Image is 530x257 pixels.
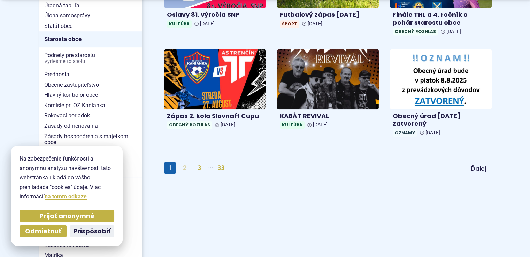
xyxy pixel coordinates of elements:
[179,162,191,174] a: 2
[39,10,142,21] a: Úloha samosprávy
[44,50,136,67] span: Podnety pre starostu
[393,112,489,128] h4: Obecný úrad [DATE] zatvorený
[39,121,142,131] a: Zásady odmeňovania
[44,21,136,31] span: Štatút obce
[308,21,322,27] span: [DATE]
[44,69,136,80] span: Prednosta
[45,193,87,200] a: na tomto odkaze
[20,154,114,201] p: Na zabezpečenie funkčnosti a anonymnú analýzu návštevnosti táto webstránka ukladá do vášho prehli...
[44,59,136,64] span: Vyriešme to spolu
[446,29,461,34] span: [DATE]
[193,162,205,174] a: 3
[208,162,213,174] span: ···
[70,225,114,237] button: Prispôsobiť
[471,164,486,173] span: Ďalej
[213,162,229,174] a: 33
[167,20,192,28] span: Kultúra
[280,112,376,120] h4: KABÁT REVIVAL
[73,227,111,235] span: Prispôsobiť
[39,212,94,220] span: Prijať anonymné
[167,112,263,120] h4: Zápas 2. kola Slovnaft Cupu
[277,49,379,131] a: KABÁT REVIVAL Kultúra [DATE]
[44,80,136,90] span: Obecné zastupiteľstvo
[25,227,61,235] span: Odmietnuť
[44,110,136,121] span: Rokovací poriadok
[44,100,136,111] span: Komisie pri OZ Kanianka
[44,0,136,11] span: Úradná tabuľa
[313,122,328,128] span: [DATE]
[393,28,438,35] span: Obecný rozhlas
[280,11,376,19] h4: Futbalový zápas [DATE]
[44,131,136,148] span: Zásady hospodárenia s majetkom obce
[167,11,263,19] h4: Oslavy 81. výročia SNP
[39,31,142,47] a: Starosta obce
[44,10,136,21] span: Úloha samosprávy
[280,121,305,128] span: Kultúra
[44,90,136,100] span: Hlavný kontrolór obce
[39,69,142,80] a: Prednosta
[39,100,142,111] a: Komisie pri OZ Kanianka
[393,11,489,26] h4: Finále THL a 4. ročník o pohár starostu obce
[465,162,492,175] a: Ďalej
[39,21,142,31] a: Štatút obce
[280,20,299,28] span: Šport
[39,90,142,100] a: Hlavný kontrolór obce
[39,110,142,121] a: Rokovací poriadok
[39,80,142,90] a: Obecné zastupiteľstvo
[20,225,67,237] button: Odmietnuť
[44,121,136,131] span: Zásady odmeňovania
[39,0,142,11] a: Úradná tabuľa
[167,121,212,128] span: Obecný rozhlas
[393,129,417,137] span: Oznamy
[425,130,440,136] span: [DATE]
[164,49,266,131] a: Zápas 2. kola Slovnaft Cupu Obecný rozhlas [DATE]
[20,210,114,222] button: Prijať anonymné
[221,122,235,128] span: [DATE]
[44,34,136,45] span: Starosta obce
[164,162,176,174] span: 1
[200,21,215,27] span: [DATE]
[39,131,142,148] a: Zásady hospodárenia s majetkom obce
[39,50,142,67] a: Podnety pre starostuVyriešme to spolu
[390,49,492,139] a: Obecný úrad [DATE] zatvorený Oznamy [DATE]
